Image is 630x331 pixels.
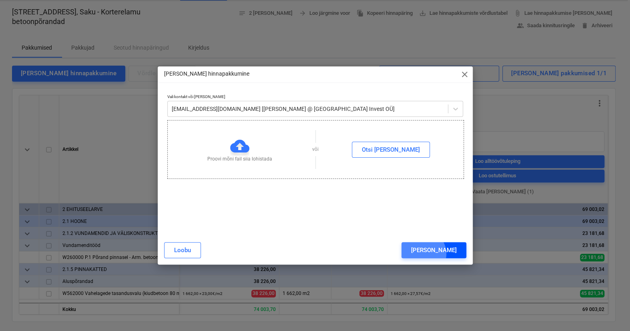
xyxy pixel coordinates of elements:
div: Otsi [PERSON_NAME] [362,144,420,155]
p: Proovi mõni fail siia lohistada [207,156,272,162]
div: [PERSON_NAME] [411,245,457,255]
button: Loobu [164,242,201,258]
span: close [460,70,469,79]
p: või [312,146,319,153]
button: Otsi [PERSON_NAME] [352,142,430,158]
div: Vestlusvidin [590,293,630,331]
button: [PERSON_NAME] [401,242,466,258]
p: Vali kontakt või [PERSON_NAME] [167,94,463,101]
div: Loobu [174,245,191,255]
iframe: Chat Widget [590,293,630,331]
div: Proovi mõni fail siia lohistadavõiOtsi [PERSON_NAME] [167,120,464,179]
p: [PERSON_NAME] hinnapakkumine [164,70,249,78]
